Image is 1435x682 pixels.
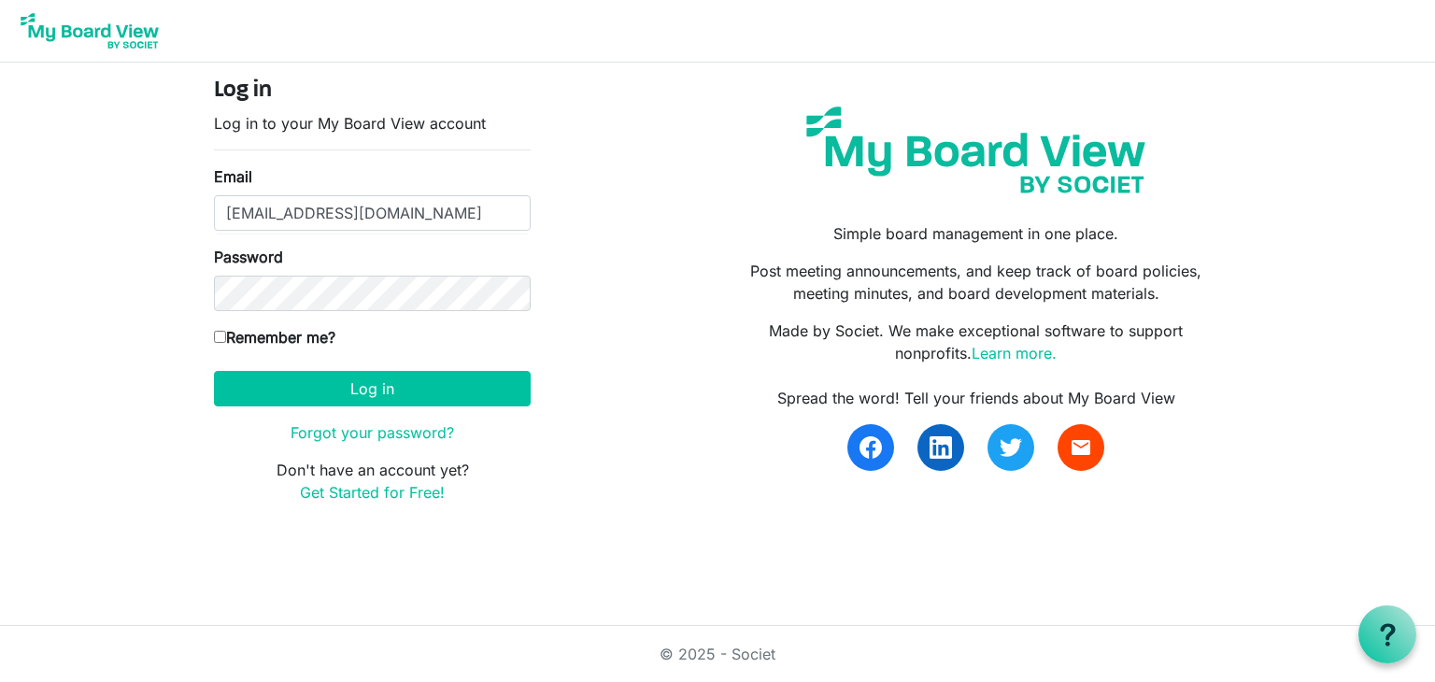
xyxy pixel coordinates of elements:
label: Remember me? [214,326,335,348]
input: Remember me? [214,331,226,343]
img: facebook.svg [860,436,882,459]
p: Log in to your My Board View account [214,112,531,135]
img: linkedin.svg [930,436,952,459]
img: My Board View Logo [15,7,164,54]
h4: Log in [214,78,531,105]
label: Email [214,165,252,188]
span: email [1070,436,1092,459]
a: Learn more. [972,344,1057,362]
img: my-board-view-societ.svg [792,92,1159,207]
p: Simple board management in one place. [732,222,1221,245]
button: Log in [214,371,531,406]
a: Get Started for Free! [300,483,445,502]
img: twitter.svg [1000,436,1022,459]
p: Made by Societ. We make exceptional software to support nonprofits. [732,320,1221,364]
label: Password [214,246,283,268]
div: Spread the word! Tell your friends about My Board View [732,387,1221,409]
p: Post meeting announcements, and keep track of board policies, meeting minutes, and board developm... [732,260,1221,305]
a: email [1058,424,1104,471]
a: Forgot your password? [291,423,454,442]
a: © 2025 - Societ [660,645,775,663]
p: Don't have an account yet? [214,459,531,504]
